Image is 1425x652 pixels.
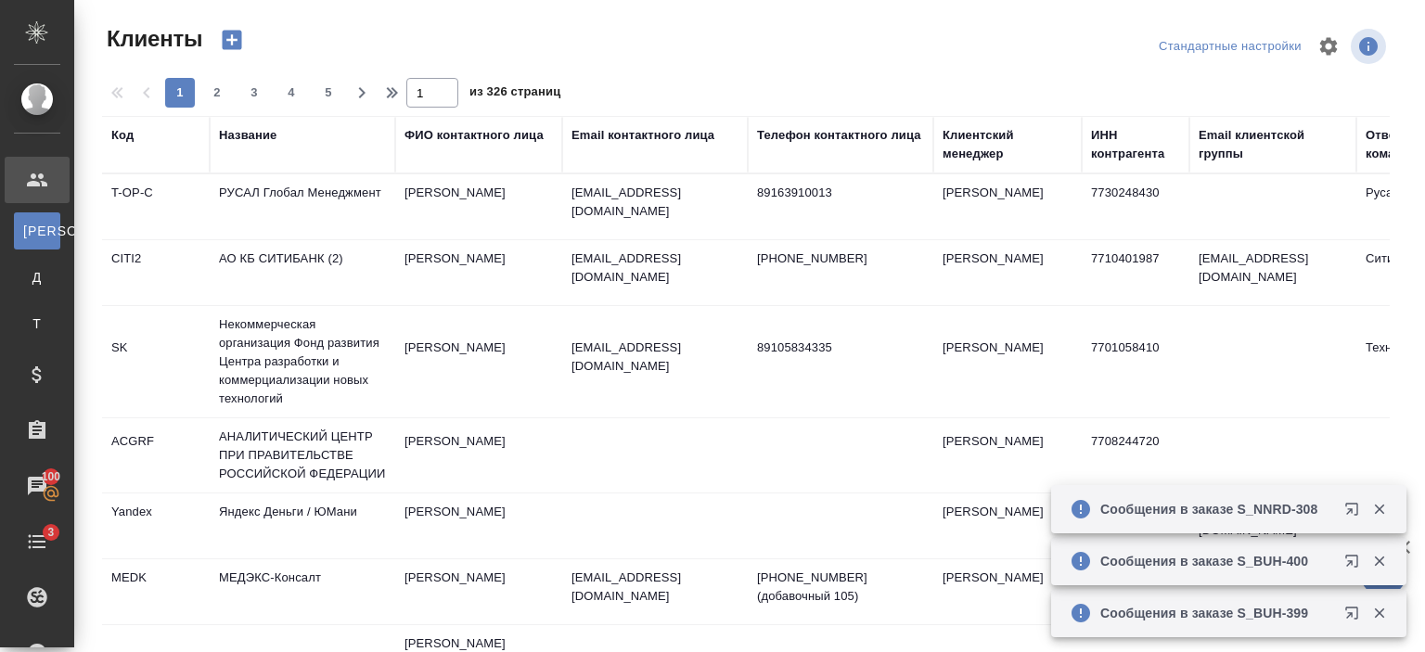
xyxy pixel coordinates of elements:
[102,240,210,305] td: CITI2
[1154,32,1306,61] div: split button
[14,259,60,296] a: Д
[757,184,924,202] p: 89163910013
[1100,500,1332,518] p: Сообщения в заказе S_NNRD-308
[210,493,395,558] td: Яндекс Деньги / ЮМани
[469,81,560,108] span: из 326 страниц
[933,329,1082,394] td: [PERSON_NAME]
[202,78,232,108] button: 2
[102,24,202,54] span: Клиенты
[933,174,1082,239] td: [PERSON_NAME]
[239,83,269,102] span: 3
[757,249,924,268] p: [PHONE_NUMBER]
[210,24,254,56] button: Создать
[395,240,562,305] td: [PERSON_NAME]
[276,78,306,108] button: 4
[943,126,1072,163] div: Клиентский менеджер
[23,268,51,287] span: Д
[102,423,210,488] td: ACGRF
[757,569,924,606] p: [PHONE_NUMBER] (добавочный 105)
[1082,329,1189,394] td: 7701058410
[933,423,1082,488] td: [PERSON_NAME]
[202,83,232,102] span: 2
[5,463,70,509] a: 100
[31,467,72,486] span: 100
[571,126,714,145] div: Email контактного лица
[1333,543,1378,587] button: Открыть в новой вкладке
[276,83,306,102] span: 4
[1351,29,1390,64] span: Посмотреть информацию
[210,418,395,492] td: АНАЛИТИЧЕСКИЙ ЦЕНТР ПРИ ПРАВИТЕЛЬСТВЕ РОССИЙСКОЙ ФЕДЕРАЦИИ
[395,559,562,624] td: [PERSON_NAME]
[239,78,269,108] button: 3
[102,174,210,239] td: T-OP-C
[14,305,60,342] a: Т
[102,329,210,394] td: SK
[36,523,65,542] span: 3
[1082,174,1189,239] td: 7730248430
[1091,126,1180,163] div: ИНН контрагента
[23,314,51,333] span: Т
[1360,553,1398,569] button: Закрыть
[102,493,210,558] td: Yandex
[1082,423,1189,488] td: 7708244720
[757,339,924,357] p: 89105834335
[571,184,738,221] p: [EMAIL_ADDRESS][DOMAIN_NAME]
[1082,240,1189,305] td: 7710401987
[314,78,343,108] button: 5
[314,83,343,102] span: 5
[5,518,70,565] a: 3
[404,126,544,145] div: ФИО контактного лица
[23,222,51,240] span: [PERSON_NAME]
[111,126,134,145] div: Код
[1199,126,1347,163] div: Email клиентской группы
[210,174,395,239] td: РУСАЛ Глобал Менеджмент
[102,559,210,624] td: MEDK
[395,423,562,488] td: [PERSON_NAME]
[1100,604,1332,622] p: Сообщения в заказе S_BUH-399
[933,240,1082,305] td: [PERSON_NAME]
[210,240,395,305] td: АО КБ СИТИБАНК (2)
[395,174,562,239] td: [PERSON_NAME]
[571,569,738,606] p: [EMAIL_ADDRESS][DOMAIN_NAME]
[571,339,738,376] p: [EMAIL_ADDRESS][DOMAIN_NAME]
[1100,552,1332,570] p: Сообщения в заказе S_BUH-400
[395,493,562,558] td: [PERSON_NAME]
[1360,501,1398,518] button: Закрыть
[933,493,1082,558] td: [PERSON_NAME]
[1189,240,1356,305] td: [EMAIL_ADDRESS][DOMAIN_NAME]
[757,126,921,145] div: Телефон контактного лица
[14,212,60,249] a: [PERSON_NAME]
[933,559,1082,624] td: [PERSON_NAME]
[395,329,562,394] td: [PERSON_NAME]
[210,306,395,417] td: Некоммерческая организация Фонд развития Центра разработки и коммерциализации новых технологий
[210,559,395,624] td: МЕДЭКС-Консалт
[571,249,738,287] p: [EMAIL_ADDRESS][DOMAIN_NAME]
[1333,594,1378,639] button: Открыть в новой вкладке
[1306,24,1351,69] span: Настроить таблицу
[1333,491,1378,535] button: Открыть в новой вкладке
[1360,605,1398,621] button: Закрыть
[219,126,276,145] div: Название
